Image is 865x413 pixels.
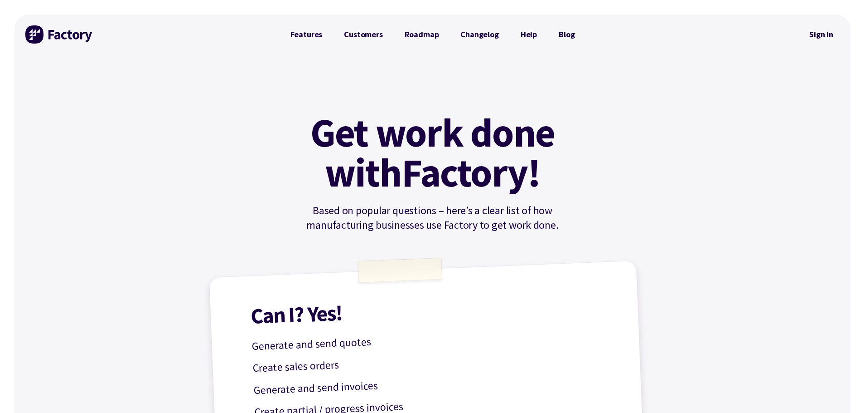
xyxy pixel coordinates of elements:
[251,324,614,355] p: Generate and send quotes
[394,25,450,44] a: Roadmap
[280,25,333,44] a: Features
[510,25,548,44] a: Help
[252,345,614,377] p: Create sales orders
[25,25,93,44] img: Factory
[250,291,612,327] h1: Can I? Yes!
[297,113,569,192] h1: Get work done with
[548,25,585,44] a: Blog
[401,152,541,192] mark: Factory!
[803,24,840,45] a: Sign in
[333,25,393,44] a: Customers
[280,203,586,232] p: Based on popular questions – here’s a clear list of how manufacturing businesses use Factory to g...
[280,25,586,44] nav: Primary Navigation
[803,24,840,45] nav: Secondary Navigation
[449,25,509,44] a: Changelog
[253,368,615,399] p: Generate and send invoices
